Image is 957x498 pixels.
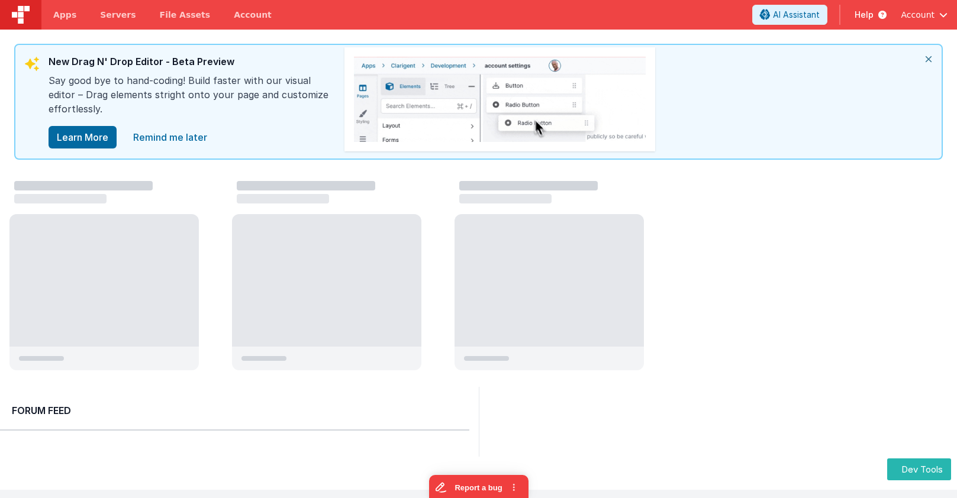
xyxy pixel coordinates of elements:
[773,9,820,21] span: AI Assistant
[855,9,874,21] span: Help
[49,73,333,125] div: Say good bye to hand-coding! Build faster with our visual editor – Drag elements stright onto you...
[12,403,457,418] h2: Forum Feed
[100,9,136,21] span: Servers
[752,5,827,25] button: AI Assistant
[901,9,948,21] button: Account
[126,125,214,149] a: close
[887,458,951,480] button: Dev Tools
[53,9,76,21] span: Apps
[49,126,117,148] button: Learn More
[160,9,211,21] span: File Assets
[916,45,942,73] i: close
[901,9,935,21] span: Account
[49,54,333,73] div: New Drag N' Drop Editor - Beta Preview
